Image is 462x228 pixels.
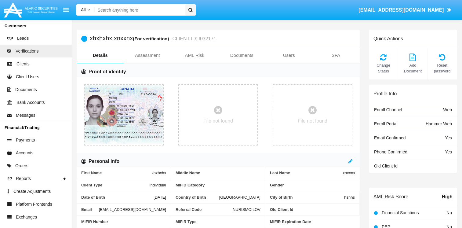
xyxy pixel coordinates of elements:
[16,48,38,54] span: Verifications
[270,207,355,212] span: Old Client Id
[374,107,402,112] span: Enroll Channel
[3,1,59,19] img: Logo image
[373,194,408,200] h6: AML Risk Score
[446,210,452,215] span: No
[16,112,35,119] span: Messages
[171,36,216,41] small: CLIENT ID: I032171
[270,219,355,224] span: MiFIR Expiration Date
[445,149,452,154] span: Yes
[133,35,171,42] div: (For verification)
[373,36,403,42] h6: Quick Actions
[99,207,166,212] span: [EMAIL_ADDRESS][DOMAIN_NAME]
[270,195,344,200] span: City of Birth
[95,4,183,16] input: Search
[233,207,260,212] span: NURISMOILOV
[13,188,51,195] span: Create Adjustments
[373,91,397,97] h6: Profile Info
[81,183,149,187] span: Client Type
[270,183,355,187] span: Gender
[443,107,452,112] span: Web
[313,48,360,63] a: 2FA
[219,195,260,200] span: [GEOGRAPHIC_DATA]
[90,35,216,42] h5: xhxhxhx xnxxnx
[81,7,86,12] span: All
[81,219,166,224] span: MiFIR Number
[372,62,395,74] span: Change Status
[171,48,218,63] a: AML Risk
[16,61,30,67] span: Clients
[176,219,260,224] span: MiFIR Type
[265,48,313,63] a: Users
[16,150,34,156] span: Accounts
[374,149,407,154] span: Phone Confirmed
[89,68,126,75] h6: Proof of identity
[356,2,454,19] a: [EMAIL_ADDRESS][DOMAIN_NAME]
[431,62,454,74] span: Reset password
[442,193,453,200] span: High
[89,158,119,165] h6: Personal info
[176,195,219,200] span: Country of Birth
[151,171,166,175] span: xhxhxhx
[77,48,124,63] a: Details
[176,183,260,187] span: MiFID Category
[16,99,45,106] span: Bank Accounts
[176,207,233,212] span: Referral Code
[81,207,99,212] span: Email
[149,183,166,187] span: Individual
[445,135,452,140] span: Yes
[16,214,37,220] span: Exchanges
[16,74,39,80] span: Client Users
[16,201,52,208] span: Platform Frontends
[374,164,398,168] span: Old Client Id
[17,35,29,42] span: Leads
[76,7,95,13] a: All
[176,171,260,175] span: Middle Name
[374,135,406,140] span: Email Confirmed
[16,137,35,143] span: Payments
[358,7,444,13] span: [EMAIL_ADDRESS][DOMAIN_NAME]
[374,121,397,126] span: Enroll Portal
[426,121,452,126] span: Hammer Web
[218,48,266,63] a: Documents
[401,62,424,74] span: Add Document
[81,195,154,200] span: Date of Birth
[15,86,37,93] span: Documents
[343,171,355,175] span: xnxxnx
[154,195,166,200] span: [DATE]
[16,175,31,182] span: Reports
[15,163,28,169] span: Orders
[81,171,151,175] span: First Name
[344,195,355,200] span: hshhs
[124,48,171,63] a: Assessment
[382,210,419,215] span: Financial Sanctions
[270,171,343,175] span: Last Name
